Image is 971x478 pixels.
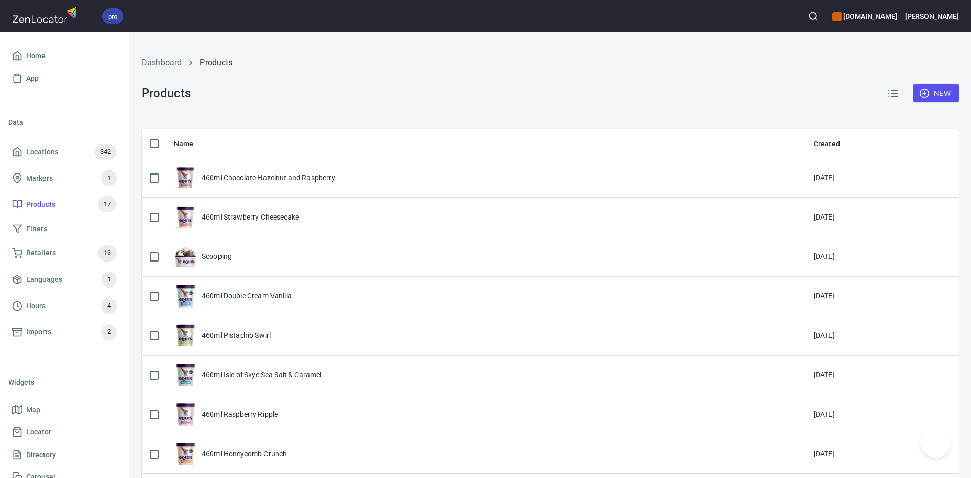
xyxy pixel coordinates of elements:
[26,326,51,338] span: Imports
[8,399,121,421] a: Map
[202,330,271,340] div: 460ml Pistachio Swirl
[142,58,182,67] a: Dashboard
[814,409,835,419] div: [DATE]
[26,449,56,461] span: Directory
[26,247,56,259] span: Retailers
[920,427,951,458] iframe: Help Scout Beacon - Open
[202,409,278,419] div: 460ml Raspberry Ripple
[8,218,121,240] a: Filters
[26,146,58,158] span: Locations
[98,199,117,210] span: 17
[102,8,123,24] div: pro
[905,11,959,22] h6: [PERSON_NAME]
[8,370,121,395] li: Widgets
[8,45,121,67] a: Home
[832,5,897,27] div: Manage your apps
[8,267,121,293] a: Languages1
[101,172,117,184] span: 1
[26,172,53,185] span: Markers
[26,299,46,312] span: Hours
[881,81,905,105] button: Reorder
[913,84,959,103] button: New
[142,57,959,69] nav: breadcrumb
[26,404,40,416] span: Map
[814,172,835,183] div: [DATE]
[8,191,121,218] a: Products17
[8,165,121,191] a: Markers1
[814,449,835,459] div: [DATE]
[94,146,117,158] span: 342
[26,198,55,211] span: Products
[8,319,121,345] a: Imports2
[832,11,897,22] h6: [DOMAIN_NAME]
[905,5,959,27] button: [PERSON_NAME]
[166,129,806,158] th: Name
[806,129,959,158] th: Created
[202,370,322,380] div: 460ml Isle of Skye Sea Salt & Caramel
[814,370,835,380] div: [DATE]
[8,421,121,444] a: Locator
[101,326,117,338] span: 2
[814,251,835,262] div: [DATE]
[8,240,121,267] a: Retailers13
[26,50,46,62] span: Home
[26,223,47,235] span: Filters
[202,172,335,183] div: 460ml Chocolate Hazelnut and Raspberry
[202,449,287,459] div: 460ml Honeycomb Crunch
[26,273,62,286] span: Languages
[814,291,835,301] div: [DATE]
[802,5,824,27] button: Search
[202,251,232,262] div: Scooping
[8,67,121,90] a: App
[832,12,842,21] button: color-CE600E
[101,300,117,312] span: 4
[8,110,121,135] li: Data
[814,212,835,222] div: [DATE]
[98,247,117,259] span: 13
[102,11,123,22] span: pro
[101,274,117,285] span: 1
[8,444,121,466] a: Directory
[202,212,299,222] div: 460ml Strawberry Cheesecake
[200,58,232,67] a: Products
[8,293,121,319] a: Hours4
[142,86,191,100] h3: Products
[26,72,39,85] span: App
[26,426,51,439] span: Locator
[12,4,80,26] img: zenlocator
[921,87,951,100] span: New
[202,291,292,301] div: 460ml Double Cream Vanilla
[814,330,835,340] div: [DATE]
[8,139,121,165] a: Locations342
